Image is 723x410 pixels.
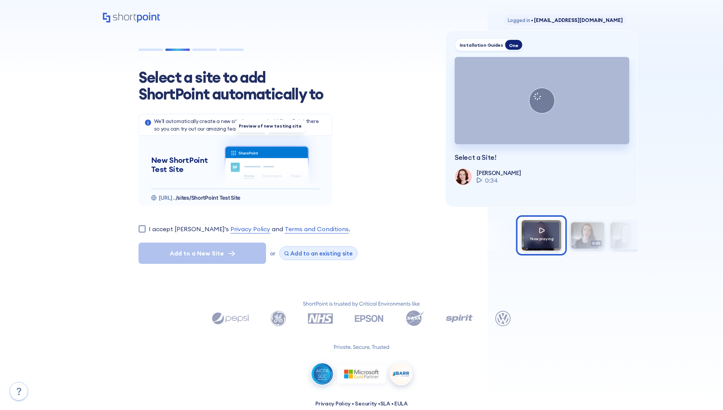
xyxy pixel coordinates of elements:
[159,194,241,202] p: https://gridmode10shortpoint.sharepoint.com/sites/ShortPoint_Playground
[531,17,533,23] span: •
[315,400,351,407] a: Privacy Policy
[485,176,498,185] span: 0:34
[279,246,358,260] button: Add to an existing site
[290,250,353,257] span: Add to an existing site
[151,194,320,202] div: https://gridmode10shortpoint.sharepoint.com
[285,224,349,233] a: Terms and Conditions
[477,169,521,177] p: [PERSON_NAME]
[139,243,266,264] button: Add to a New Site
[460,42,504,48] div: Installation Guides
[355,400,377,407] a: Security
[149,224,350,233] label: I accept [PERSON_NAME]'s and .
[455,169,471,184] img: shortpoint-support-team
[151,156,214,174] h5: New ShortPoint Test Site
[508,17,530,23] span: Logged in
[591,240,602,247] span: 0:40
[394,400,408,407] a: EULA
[176,194,240,201] span: /sites/ShortPoint Test Site
[139,69,336,102] h1: Select a site to add ShortPoint automatically to
[530,236,554,241] span: Now playing
[455,153,628,162] p: Select a Site!
[380,400,390,407] a: SLA
[270,250,276,257] span: or
[154,117,326,132] p: We'll automatically create a new site for you and add ShortPoint there so you can try out our ama...
[170,249,224,258] span: Add to a New Site
[159,194,176,201] span: [URL]..
[505,39,522,50] div: One
[586,322,723,410] iframe: Chat Widget
[530,17,622,23] span: [EMAIL_ADDRESS][DOMAIN_NAME]
[230,224,270,233] a: Privacy Policy
[315,400,408,408] p: • • •
[630,240,641,247] span: 0:07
